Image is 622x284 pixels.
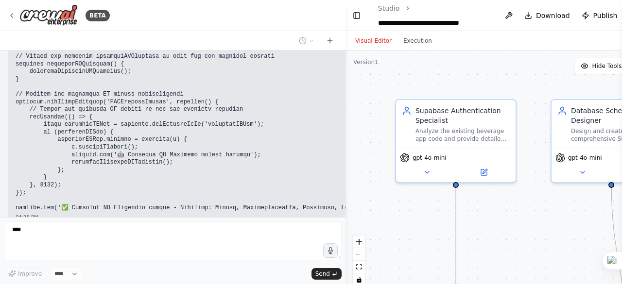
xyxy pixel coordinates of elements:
[413,154,447,162] span: gpt-4o-mini
[311,268,342,280] button: Send
[349,35,397,47] button: Visual Editor
[536,11,570,20] span: Download
[520,7,574,24] button: Download
[353,248,365,261] button: zoom out
[415,127,510,143] div: Analyze the existing beverage app code and provide detailed implementation guidance for integrati...
[19,4,78,26] img: Logo
[593,11,618,20] span: Publish
[578,7,622,24] button: Publish
[353,58,379,66] div: Version 1
[86,10,110,21] div: BETA
[592,62,622,70] span: Hide Tools
[315,270,330,278] span: Send
[395,99,517,183] div: Supabase Authentication SpecialistAnalyze the existing beverage app code and provide detailed imp...
[378,3,493,28] nav: breadcrumb
[457,167,512,178] button: Open in side panel
[351,9,362,22] button: Hide left sidebar
[353,235,365,248] button: zoom in
[322,35,338,47] button: Start a new chat
[568,154,602,162] span: gpt-4o-mini
[323,243,338,258] button: Click to speak your automation idea
[4,267,46,280] button: Improve
[378,4,400,12] a: Studio
[295,35,318,47] button: Switch to previous chat
[397,35,438,47] button: Execution
[415,106,510,125] div: Supabase Authentication Specialist
[353,261,365,273] button: fit view
[18,270,42,278] span: Improve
